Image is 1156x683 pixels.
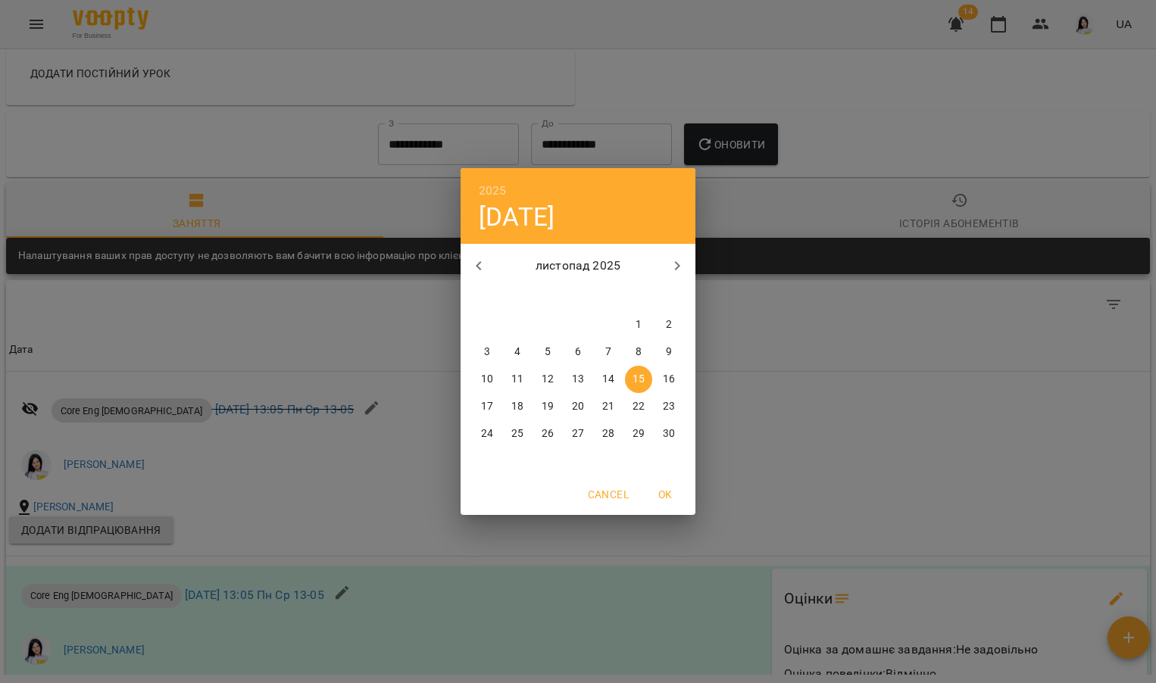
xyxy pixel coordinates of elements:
button: [DATE] [479,201,555,232]
p: 23 [663,399,675,414]
p: 22 [633,399,645,414]
button: 6 [564,338,592,366]
p: 16 [663,372,675,387]
button: 11 [504,366,531,393]
button: 30 [655,420,683,448]
p: 1 [636,317,642,332]
p: 24 [481,426,493,441]
button: 9 [655,338,683,366]
button: 7 [595,338,622,366]
p: 29 [633,426,645,441]
button: 23 [655,393,683,420]
button: 16 [655,366,683,393]
button: 4 [504,338,531,366]
p: 6 [575,345,581,360]
p: 3 [484,345,490,360]
p: 21 [602,399,614,414]
p: 9 [666,345,672,360]
button: 28 [595,420,622,448]
p: 27 [572,426,584,441]
button: 10 [473,366,501,393]
button: 5 [534,338,561,366]
button: 29 [625,420,652,448]
button: 17 [473,393,501,420]
p: 17 [481,399,493,414]
span: пт [595,288,622,304]
p: 30 [663,426,675,441]
span: Cancel [588,485,629,504]
p: 20 [572,399,584,414]
button: 3 [473,338,501,366]
button: 26 [534,420,561,448]
p: 2 [666,317,672,332]
button: 1 [625,311,652,338]
button: Cancel [582,481,635,508]
p: 12 [542,372,554,387]
span: пн [473,288,501,304]
span: OK [647,485,683,504]
p: 28 [602,426,614,441]
button: 21 [595,393,622,420]
button: 27 [564,420,592,448]
span: сб [625,288,652,304]
button: 8 [625,338,652,366]
p: 11 [511,372,523,387]
span: нд [655,288,683,304]
p: 8 [636,345,642,360]
p: 7 [605,345,611,360]
p: листопад 2025 [497,257,660,275]
button: 20 [564,393,592,420]
button: 22 [625,393,652,420]
button: OK [641,481,689,508]
button: 14 [595,366,622,393]
button: 13 [564,366,592,393]
p: 4 [514,345,520,360]
button: 2025 [479,180,507,201]
p: 26 [542,426,554,441]
p: 15 [633,372,645,387]
button: 15 [625,366,652,393]
p: 19 [542,399,554,414]
p: 5 [545,345,551,360]
button: 18 [504,393,531,420]
button: 2 [655,311,683,338]
p: 10 [481,372,493,387]
span: чт [564,288,592,304]
p: 18 [511,399,523,414]
button: 25 [504,420,531,448]
p: 13 [572,372,584,387]
p: 14 [602,372,614,387]
p: 25 [511,426,523,441]
span: ср [534,288,561,304]
button: 24 [473,420,501,448]
button: 19 [534,393,561,420]
span: вт [504,288,531,304]
button: 12 [534,366,561,393]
